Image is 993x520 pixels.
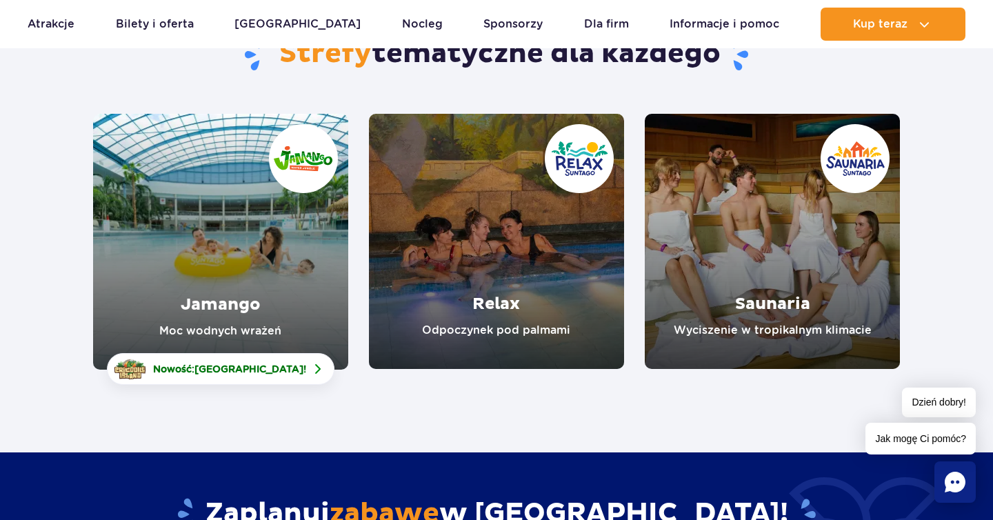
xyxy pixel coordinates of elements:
[116,8,194,41] a: Bilety i oferta
[153,362,306,376] span: Nowość: !
[93,114,348,370] a: Jamango
[483,8,543,41] a: Sponsorzy
[28,8,74,41] a: Atrakcje
[194,363,303,374] span: [GEOGRAPHIC_DATA]
[645,114,900,369] a: Saunaria
[902,388,976,417] span: Dzień dobry!
[279,37,372,71] span: Strefy
[93,37,901,72] h1: tematyczne dla każdego
[107,353,334,385] a: Nowość:[GEOGRAPHIC_DATA]!
[584,8,629,41] a: Dla firm
[853,18,907,30] span: Kup teraz
[369,114,624,369] a: Relax
[865,423,976,454] span: Jak mogę Ci pomóc?
[234,8,361,41] a: [GEOGRAPHIC_DATA]
[402,8,443,41] a: Nocleg
[821,8,965,41] button: Kup teraz
[934,461,976,503] div: Chat
[670,8,779,41] a: Informacje i pomoc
